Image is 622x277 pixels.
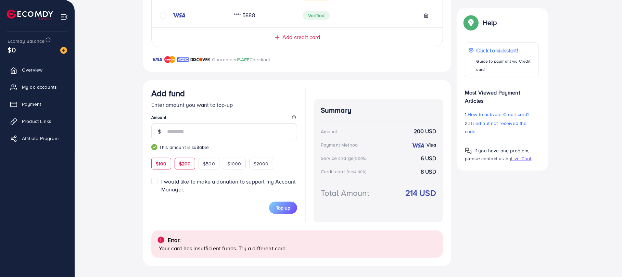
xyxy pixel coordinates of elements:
[238,56,250,63] span: SAFE
[22,84,57,90] span: My ad accounts
[465,120,527,135] span: I tried but not received the code.
[468,111,529,118] span: How to activate Credit card?
[5,131,69,145] a: Affiliate Program
[227,160,241,167] span: $1000
[22,66,42,73] span: Overview
[190,55,210,64] img: brand
[156,160,167,167] span: $100
[8,45,16,55] span: $0
[321,106,436,115] h4: Summary
[203,160,215,167] span: $500
[421,168,436,176] strong: 8 USD
[465,110,539,118] p: 1.
[151,101,297,109] p: Enter amount you want to top-up
[168,236,181,244] p: Error:
[212,55,270,64] p: Guaranteed Checkout
[511,155,531,162] span: Live Chat
[159,244,437,252] p: Your card has insufficient funds. Try a different card.
[321,155,369,162] div: Service charge
[60,13,68,21] img: menu
[405,187,436,199] strong: 214 USD
[411,143,425,148] img: credit
[321,168,369,175] div: Credit card fee
[22,101,41,108] span: Payment
[465,83,539,105] p: Most Viewed Payment Articles
[151,144,157,150] img: guide
[5,80,69,94] a: My ad accounts
[477,57,535,74] p: Guide to payment via Credit card
[593,246,617,272] iframe: Chat
[321,128,338,135] div: Amount
[321,187,369,199] div: Total Amount
[5,63,69,77] a: Overview
[5,114,69,128] a: Product Links
[483,18,497,27] p: Help
[22,135,59,142] span: Affiliate Program
[157,236,165,244] img: alert
[151,55,163,64] img: brand
[269,202,297,214] button: Top up
[465,16,477,29] img: Popup guide
[321,141,358,148] div: Payment Method
[465,119,539,136] p: 2.
[8,38,45,45] span: Ecomdy Balance
[465,148,472,154] img: Popup guide
[179,160,191,167] span: $200
[7,10,53,20] img: logo
[421,154,436,162] strong: 6 USD
[5,97,69,111] a: Payment
[254,160,269,167] span: $2000
[427,141,436,148] strong: Visa
[276,204,290,211] span: Top up
[303,11,330,20] span: Verified
[164,55,176,64] img: brand
[60,47,67,54] img: image
[151,114,297,123] legend: Amount
[172,13,186,18] img: credit
[353,169,366,175] small: (4.00%)
[177,55,189,64] img: brand
[151,88,185,98] h3: Add fund
[22,118,51,125] span: Product Links
[354,156,367,161] small: (3.00%)
[465,147,530,162] span: If you have any problem, please contact us by
[477,46,535,54] p: Click to kickstart!
[151,144,297,151] small: This amount is suitable
[282,33,320,41] span: Add credit card
[160,12,167,19] svg: circle
[161,178,296,193] span: I would like to make a donation to support my Account Manager.
[414,127,436,135] strong: 200 USD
